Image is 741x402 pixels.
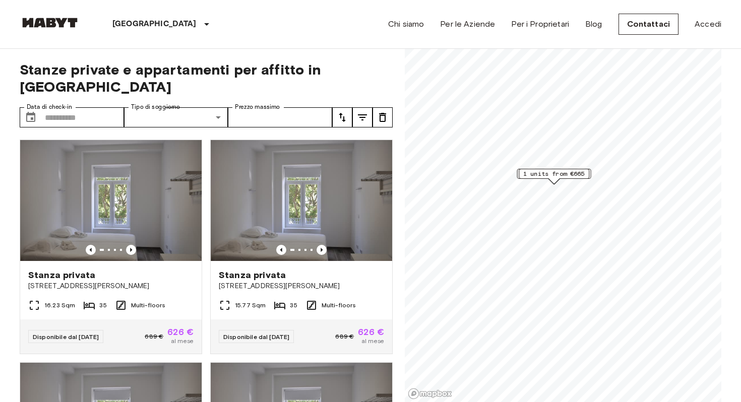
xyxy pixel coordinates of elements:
[408,388,452,399] a: Mapbox logo
[317,245,327,255] button: Previous image
[695,18,721,30] a: Accedi
[335,332,354,341] span: 689 €
[235,301,266,310] span: 15.77 Sqm
[131,301,166,310] span: Multi-floors
[28,269,95,281] span: Stanza privata
[167,327,194,337] span: 626 €
[619,14,679,35] a: Contattaci
[373,107,393,127] button: tune
[219,281,384,291] span: [STREET_ADDRESS][PERSON_NAME]
[388,18,424,30] a: Chi siamo
[20,61,393,95] span: Stanze private e appartamenti per affitto in [GEOGRAPHIC_DATA]
[223,333,289,341] span: Disponibile dal [DATE]
[511,18,569,30] a: Per i Proprietari
[44,301,75,310] span: 16.23 Sqm
[20,18,80,28] img: Habyt
[33,333,99,341] span: Disponibile dal [DATE]
[171,337,194,346] span: al mese
[210,140,393,354] a: Marketing picture of unit PT-17-010-001-21HPrevious imagePrevious imageStanza privata[STREET_ADDR...
[322,301,356,310] span: Multi-floors
[27,103,72,111] label: Data di check-in
[86,245,96,255] button: Previous image
[21,107,41,127] button: Choose date
[20,140,202,261] img: Marketing picture of unit PT-17-010-001-08H
[358,327,384,337] span: 626 €
[519,169,589,184] div: Map marker
[112,18,197,30] p: [GEOGRAPHIC_DATA]
[219,269,286,281] span: Stanza privata
[20,140,202,354] a: Marketing picture of unit PT-17-010-001-08HPrevious imagePrevious imageStanza privata[STREET_ADDR...
[131,103,180,111] label: Tipo di soggiorno
[126,245,136,255] button: Previous image
[99,301,106,310] span: 35
[276,245,286,255] button: Previous image
[235,103,280,111] label: Prezzo massimo
[332,107,352,127] button: tune
[28,281,194,291] span: [STREET_ADDRESS][PERSON_NAME]
[211,140,392,261] img: Marketing picture of unit PT-17-010-001-21H
[361,337,384,346] span: al mese
[145,332,163,341] span: 689 €
[440,18,495,30] a: Per le Aziende
[523,169,585,178] span: 1 units from €665
[517,169,591,184] div: Map marker
[352,107,373,127] button: tune
[585,18,602,30] a: Blog
[290,301,297,310] span: 35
